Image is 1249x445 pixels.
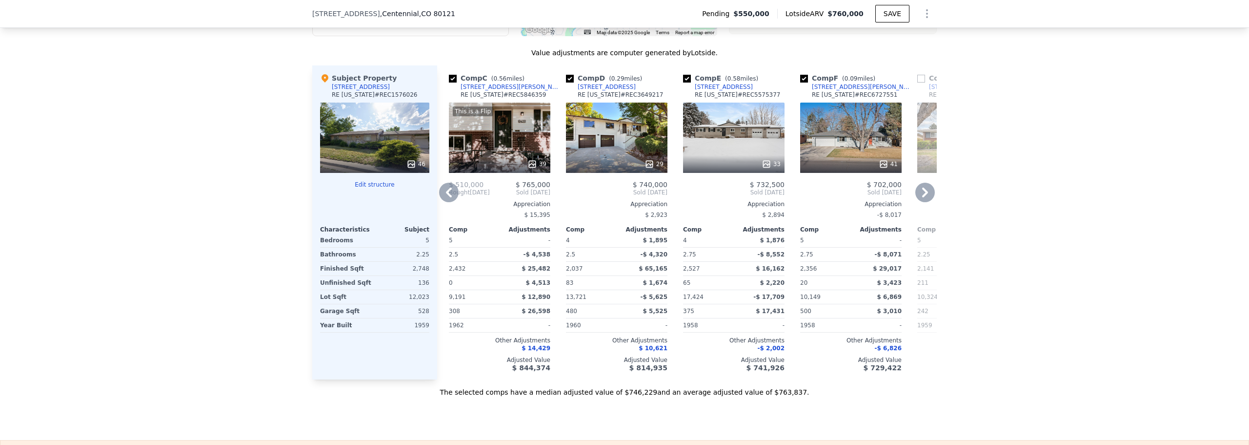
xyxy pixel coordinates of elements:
span: 5 [917,237,921,244]
div: 41 [879,159,898,169]
div: Value adjustments are computer generated by Lotside . [312,48,937,58]
div: 46 [406,159,425,169]
a: Open this area in Google Maps (opens a new window) [523,23,555,36]
span: 5 [449,237,453,244]
div: Other Adjustments [800,337,902,344]
span: $ 814,935 [629,364,667,372]
span: 0.56 [493,75,506,82]
div: Comp E [683,73,762,83]
div: Appreciation [566,200,667,208]
span: 83 [566,279,573,286]
span: $550,000 [733,9,769,19]
span: $ 1,674 [643,279,667,286]
span: 480 [566,308,577,315]
span: $ 510,000 [449,181,483,189]
span: $ 5,525 [643,308,667,315]
span: ( miles) [721,75,762,82]
span: $ 1,876 [760,237,785,244]
span: -$ 5,625 [641,294,667,300]
div: Adjustments [734,226,785,233]
div: 29 [645,159,664,169]
div: Lot Sqft [320,290,373,304]
div: - [736,318,785,332]
span: $ 17,431 [756,308,785,315]
div: Appreciation [683,200,785,208]
span: 2,356 [800,265,817,272]
div: Adjusted Value [683,356,785,364]
span: ( miles) [605,75,646,82]
div: - [619,318,667,332]
a: [STREET_ADDRESS] [917,83,987,91]
span: $ 2,220 [760,279,785,286]
span: $ 16,162 [756,265,785,272]
span: ( miles) [487,75,528,82]
span: -$ 4,320 [641,251,667,258]
span: $ 10,621 [639,345,667,352]
span: 10,324 [917,294,938,300]
div: Appreciation [917,200,1019,208]
div: RE [US_STATE] # REC3649217 [578,91,664,99]
span: $ 765,000 [516,181,550,189]
div: Adjustments [617,226,667,233]
span: 17,424 [683,294,704,300]
div: 528 [377,304,429,318]
div: 2.25 [377,248,429,261]
div: 1960 [566,318,615,332]
span: -$ 2,002 [758,345,785,352]
div: Other Adjustments [917,337,1019,344]
div: Comp [566,226,617,233]
span: 2,527 [683,265,700,272]
div: 1959 [377,318,429,332]
div: Other Adjustments [683,337,785,344]
div: 1958 [683,318,732,332]
div: Appreciation [800,200,902,208]
div: The selected comps have a median adjusted value of $746,229 and an average adjusted value of $763... [312,380,937,397]
span: Sold [DATE] [490,189,550,196]
div: Subject Property [320,73,397,83]
span: $ 12,890 [522,294,550,300]
span: 2,037 [566,265,583,272]
div: 5 [377,233,429,247]
div: Other Adjustments [566,337,667,344]
span: 9,191 [449,294,465,300]
span: 2,141 [917,265,934,272]
span: $ 14,429 [522,345,550,352]
div: Comp G [917,73,997,83]
span: -$ 8,552 [758,251,785,258]
span: Pending [702,9,733,19]
div: Appreciation [449,200,550,208]
div: Adjustments [851,226,902,233]
span: $ 3,010 [877,308,902,315]
span: -$ 4,538 [524,251,550,258]
span: $ 740,000 [633,181,667,189]
button: Edit structure [320,181,429,189]
span: [STREET_ADDRESS] [312,9,380,19]
span: $ 25,482 [522,265,550,272]
div: [STREET_ADDRESS][PERSON_NAME] [461,83,562,91]
span: $ 3,423 [877,279,902,286]
div: 1959 [917,318,966,332]
span: 5 [800,237,804,244]
div: Comp [683,226,734,233]
div: - [502,233,550,247]
a: Terms (opens in new tab) [656,30,669,35]
div: 1962 [449,318,498,332]
span: ( miles) [838,75,879,82]
div: Adjusted Value [566,356,667,364]
span: -$ 17,709 [753,294,785,300]
span: Lotside ARV [786,9,827,19]
span: $ 844,374 [512,364,550,372]
div: 136 [377,276,429,290]
div: Garage Sqft [320,304,373,318]
div: Other Adjustments [449,337,550,344]
div: 1958 [800,318,849,332]
span: 20 [800,279,807,286]
div: RE [US_STATE] # REC5846359 [461,91,546,99]
span: Map data ©2025 Google [597,30,650,35]
span: $ 729,422 [864,364,902,372]
span: Sold [DATE] [566,189,667,196]
div: - [502,318,550,332]
div: Adjusted Value [449,356,550,364]
span: Sold [DATE] [683,189,785,196]
div: Year Built [320,318,373,332]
